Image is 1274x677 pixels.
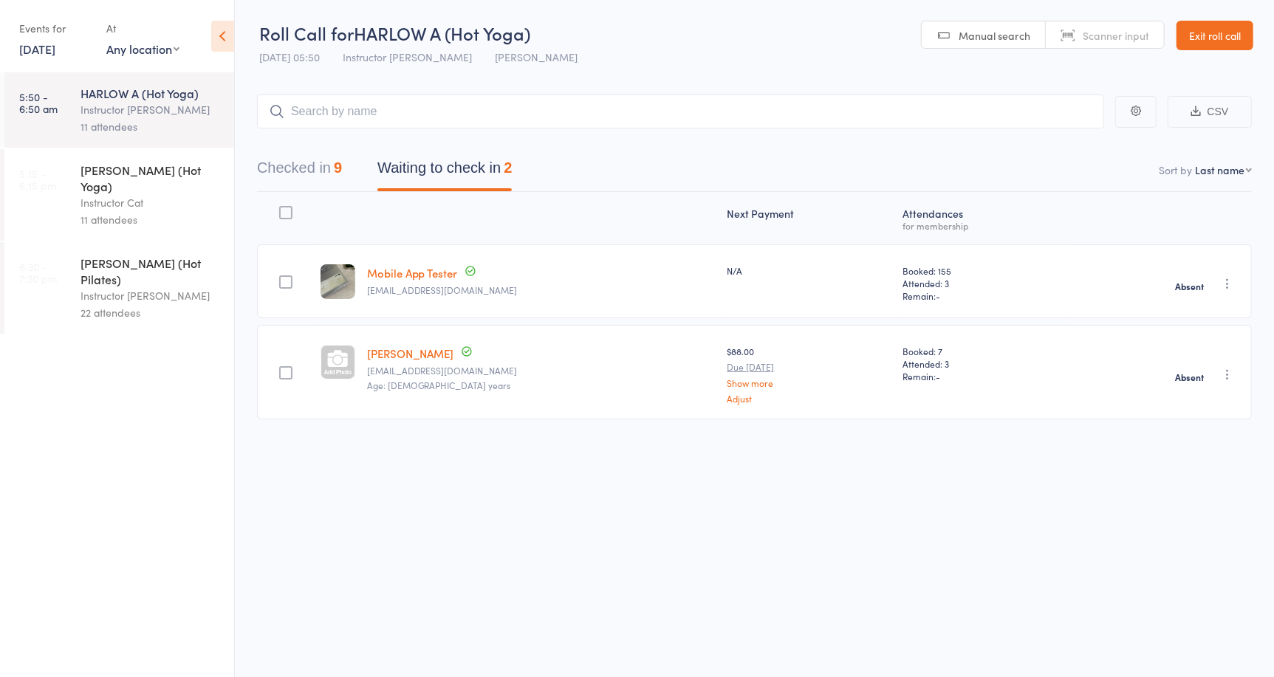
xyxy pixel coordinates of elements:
div: [PERSON_NAME] (Hot Pilates) [81,255,222,287]
a: Adjust [727,394,890,403]
div: Instructor [PERSON_NAME] [81,101,222,118]
div: At [106,16,179,41]
div: Next Payment [721,199,896,238]
div: HARLOW A (Hot Yoga) [81,85,222,101]
a: Mobile App Tester [367,265,458,281]
small: tahlia+test@clubworx.com [367,285,716,295]
span: Scanner input [1083,28,1149,43]
a: 6:30 -7:30 pm[PERSON_NAME] (Hot Pilates)Instructor [PERSON_NAME]22 attendees [4,242,234,334]
span: Roll Call for [259,21,354,45]
button: Checked in9 [257,152,342,191]
a: [DATE] [19,41,55,57]
div: Instructor [PERSON_NAME] [81,287,222,304]
span: Booked: 155 [903,264,1063,277]
span: [PERSON_NAME] [495,49,578,64]
div: 11 attendees [81,118,222,135]
div: Any location [106,41,179,57]
div: [PERSON_NAME] (Hot Yoga) [81,162,222,194]
span: Age: [DEMOGRAPHIC_DATA] years [367,379,511,391]
div: Last name [1195,162,1244,177]
img: image1730711661.png [321,264,355,299]
div: Instructor Cat [81,194,222,211]
small: Sofiaameliavalente@gmail.com [367,365,716,376]
a: [PERSON_NAME] [367,346,454,361]
time: 6:30 - 7:30 pm [19,261,57,284]
a: Exit roll call [1177,21,1253,50]
div: 11 attendees [81,211,222,228]
span: Remain: [903,289,1063,302]
div: for membership [903,221,1063,230]
strong: Absent [1175,371,1204,383]
a: Show more [727,378,890,388]
div: Atten­dances [897,199,1069,238]
time: 5:15 - 6:15 pm [19,168,56,191]
button: CSV [1168,96,1252,128]
div: 9 [334,159,342,176]
span: Manual search [959,28,1030,43]
small: Due [DATE] [727,362,890,372]
span: Booked: 7 [903,345,1063,357]
div: N/A [727,264,890,277]
button: Waiting to check in2 [377,152,512,191]
label: Sort by [1159,162,1192,177]
span: Attended: 3 [903,357,1063,370]
a: 5:15 -6:15 pm[PERSON_NAME] (Hot Yoga)Instructor Cat11 attendees [4,149,234,241]
time: 5:50 - 6:50 am [19,91,58,114]
span: [DATE] 05:50 [259,49,320,64]
div: Events for [19,16,92,41]
span: Attended: 3 [903,277,1063,289]
span: - [936,289,940,302]
span: HARLOW A (Hot Yoga) [354,21,530,45]
span: Instructor [PERSON_NAME] [343,49,472,64]
div: $88.00 [727,345,890,403]
div: 22 attendees [81,304,222,321]
strong: Absent [1175,281,1204,292]
a: 5:50 -6:50 amHARLOW A (Hot Yoga)Instructor [PERSON_NAME]11 attendees [4,72,234,148]
span: - [936,370,940,382]
input: Search by name [257,94,1104,128]
div: 2 [504,159,512,176]
span: Remain: [903,370,1063,382]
